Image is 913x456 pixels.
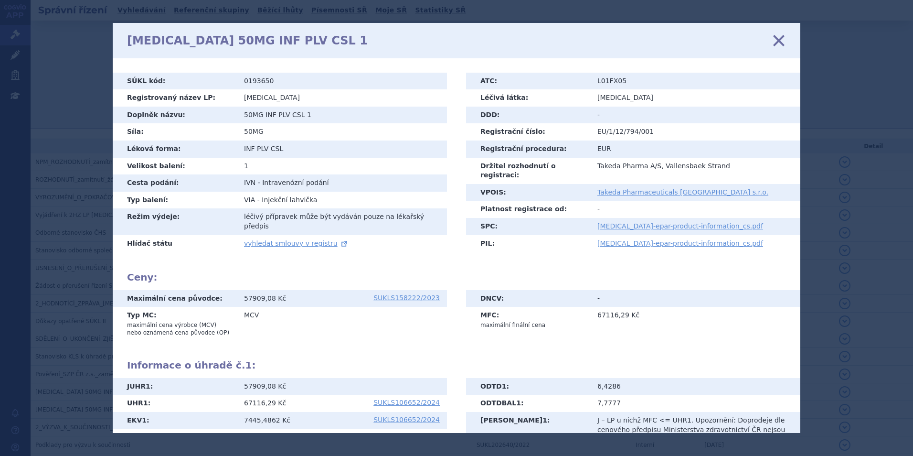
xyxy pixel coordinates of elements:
th: Registrační číslo: [466,123,590,141]
th: EKV : [113,412,237,429]
span: – [602,416,605,424]
a: vyhledat smlouvy v registru [244,239,349,247]
span: 1 [516,399,521,407]
th: DNCV: [466,290,590,307]
th: SÚKL kód: [113,73,237,90]
th: Léčivá látka: [466,89,590,107]
th: SPC: [466,218,590,235]
th: Velikost balení: [113,158,237,175]
td: 67116,29 Kč [590,307,800,333]
td: - [590,201,800,218]
a: SUKLS106652/2024 [373,416,440,423]
span: - [258,179,260,186]
span: 1 [142,416,147,424]
a: [MEDICAL_DATA]-epar-product-information_cs.pdf [597,239,763,247]
td: [MEDICAL_DATA] [237,89,447,107]
td: 50MG [237,123,447,141]
td: léčivý přípravek může být vydáván pouze na lékařský předpis [237,208,447,235]
span: 1 [502,382,507,390]
th: ODTDBAL : [466,395,590,412]
span: VIA [244,196,255,204]
h1: [MEDICAL_DATA] 50MG INF PLV CSL 1 [127,34,368,48]
td: MCV [237,307,447,340]
span: 67116,29 Kč [244,399,286,407]
th: Platnost registrace od: [466,201,590,218]
td: 57909,08 Kč [237,378,447,395]
th: Typ MC: [113,307,237,340]
span: vyhledat smlouvy v registru [244,239,338,247]
td: 50MG INF PLV CSL 1 [237,107,447,124]
td: [MEDICAL_DATA] [590,89,800,107]
h2: Informace o úhradě č. : [127,359,786,371]
span: Injekční lahvička [262,196,317,204]
a: SUKLS106652/2024 [373,399,440,406]
th: DDD: [466,107,590,124]
span: 1 [143,399,148,407]
th: Cesta podání: [113,174,237,192]
span: 1 [146,382,150,390]
span: 7445,4862 Kč [244,416,290,424]
a: zavřít [772,33,786,48]
td: INF PLV CSL [237,141,447,158]
th: Typ balení: [113,192,237,209]
a: [MEDICAL_DATA]-epar-product-information_cs.pdf [597,222,763,230]
td: S [237,429,447,446]
th: Režim výdeje: [113,208,237,235]
span: J [597,416,599,424]
th: ODTD : [466,378,590,395]
td: Takeda Pharma A/S, Vallensbaek Strand [590,158,800,184]
p: maximální finální cena [480,321,583,329]
td: EU/1/12/794/001 [590,123,800,141]
td: L01FX05 [590,73,800,90]
span: Intravenózní podání [262,179,329,186]
th: Registrační procedura: [466,141,590,158]
th: LIM : [113,429,237,446]
p: maximální cena výrobce (MCV) nebo oznámená cena původce (OP) [127,321,230,337]
td: - [590,290,800,307]
th: Maximální cena původce: [113,290,237,307]
td: 7,7777 [590,395,800,412]
th: Doplněk názvu: [113,107,237,124]
td: - [590,107,800,124]
th: VPOIS: [466,184,590,201]
th: MFC: [466,307,590,333]
th: Léková forma: [113,141,237,158]
span: 1 [245,359,252,371]
th: ATC: [466,73,590,90]
a: SUKLS158222/2023 [373,294,440,301]
th: Hlídač státu [113,235,237,252]
h2: Ceny: [127,271,786,283]
th: Držitel rozhodnutí o registraci: [466,158,590,184]
a: Takeda Pharmaceuticals [GEOGRAPHIC_DATA] s.r.o. [597,188,768,196]
td: EUR [590,141,800,158]
td: 6,4286 [590,378,800,395]
span: IVN [244,179,255,186]
th: Registrovaný název LP: [113,89,237,107]
th: Síla: [113,123,237,141]
th: JUHR : [113,378,237,395]
td: 0193650 [237,73,447,90]
td: 1 [237,158,447,175]
span: 57909,08 Kč [244,294,286,302]
span: 1 [542,416,547,424]
th: PIL: [466,235,590,252]
span: - [257,196,260,204]
th: UHR : [113,395,237,412]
